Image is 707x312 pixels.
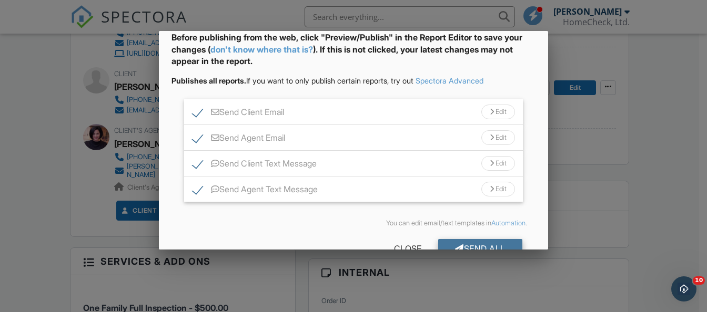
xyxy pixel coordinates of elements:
strong: Publishes all reports. [171,76,246,85]
div: Edit [481,130,515,145]
div: Edit [481,182,515,196]
a: Spectora Advanced [416,76,483,85]
label: Send Agent Email [193,133,285,146]
iframe: Intercom live chat [671,276,696,301]
span: 10 [693,276,705,285]
div: Edit [481,156,515,171]
label: Send Client Text Message [193,159,317,172]
div: Close [377,239,438,258]
div: Edit [481,105,515,119]
div: Send All [438,239,522,258]
div: Before publishing from the web, click "Preview/Publish" in the Report Editor to save your changes... [171,32,535,75]
a: don't know where that is? [210,44,313,55]
label: Send Agent Text Message [193,184,318,197]
span: If you want to only publish certain reports, try out [171,76,413,85]
label: Send Client Email [193,107,284,120]
div: You can edit email/text templates in . [180,219,527,227]
a: Automation [491,219,526,227]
